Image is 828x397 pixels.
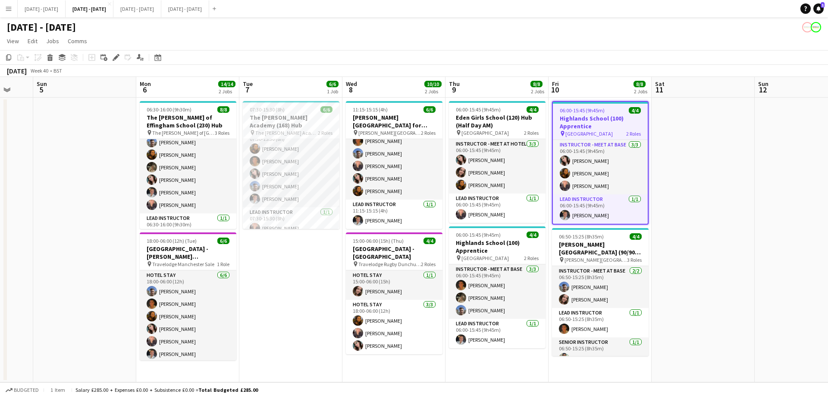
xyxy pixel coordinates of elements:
a: View [3,35,22,47]
span: Edit [28,37,38,45]
span: View [7,37,19,45]
app-user-avatar: Programmes & Operations [811,22,821,32]
button: [DATE] - [DATE] [161,0,209,17]
app-user-avatar: Programmes & Operations [802,22,812,32]
span: Budgeted [14,387,39,393]
a: Jobs [43,35,63,47]
a: Edit [24,35,41,47]
div: BST [53,67,62,74]
span: Jobs [46,37,59,45]
span: Comms [68,37,87,45]
div: Salary £285.00 + Expenses £0.00 + Subsistence £0.00 = [75,387,258,393]
span: 1 item [47,387,68,393]
button: [DATE] - [DATE] [18,0,66,17]
a: 1 [813,3,824,14]
a: Comms [64,35,91,47]
span: Week 40 [28,67,50,74]
h1: [DATE] - [DATE] [7,21,76,34]
span: Total Budgeted £285.00 [198,387,258,393]
div: [DATE] [7,67,27,75]
span: 1 [821,2,825,8]
button: [DATE] - [DATE] [66,0,113,17]
button: [DATE] - [DATE] [113,0,161,17]
button: Budgeted [4,385,40,395]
